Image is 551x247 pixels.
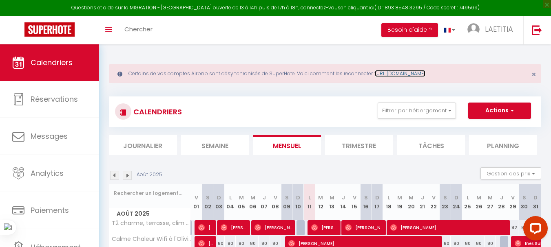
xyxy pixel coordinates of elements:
span: [PERSON_NAME] [390,220,508,235]
img: Super Booking [24,22,75,37]
abbr: D [217,194,221,201]
a: en cliquant ici [341,4,374,11]
li: Planning [469,135,537,155]
abbr: D [533,194,538,201]
span: Analytics [31,168,64,178]
li: Semaine [181,135,249,155]
span: [PERSON_NAME] [254,220,292,235]
span: [PERSON_NAME] [311,220,338,235]
th: 12 [315,184,326,220]
p: Août 2025 [137,171,162,179]
div: 82 [507,220,519,235]
th: 16 [360,184,372,220]
th: 29 [507,184,519,220]
th: 14 [338,184,349,220]
th: 03 [213,184,225,220]
abbr: V [511,194,515,201]
abbr: S [285,194,289,201]
a: [URL][DOMAIN_NAME] [375,70,425,77]
th: 31 [530,184,541,220]
span: Messages [31,131,68,141]
abbr: L [308,194,311,201]
th: 09 [281,184,292,220]
a: Chercher [118,16,159,44]
th: 15 [349,184,361,220]
th: 05 [236,184,247,220]
abbr: J [342,194,345,201]
abbr: L [467,194,469,201]
button: Close [531,71,536,78]
abbr: V [274,194,277,201]
span: [PERSON_NAME] [345,220,383,235]
abbr: V [353,194,356,201]
span: Paiements [31,205,69,215]
h3: CALENDRIERS [131,103,182,121]
a: ... LAETITIA [461,16,523,44]
abbr: M [239,194,244,201]
span: Calendriers [31,57,73,68]
th: 06 [247,184,259,220]
abbr: V [432,194,436,201]
span: T2 charme, terrasse, clim aux portes de [GEOGRAPHIC_DATA] [111,220,192,226]
abbr: L [229,194,232,201]
th: 07 [259,184,270,220]
abbr: D [375,194,379,201]
iframe: LiveChat chat widget [517,213,551,247]
input: Rechercher un logement... [114,186,186,201]
th: 27 [485,184,496,220]
button: Besoin d'aide ? [381,23,438,37]
abbr: S [206,194,210,201]
span: × [531,69,536,79]
span: [PERSON_NAME] [221,220,247,235]
th: 10 [292,184,304,220]
abbr: M [476,194,481,201]
li: Trimestre [325,135,393,155]
abbr: D [296,194,300,201]
th: 23 [439,184,451,220]
span: Août 2025 [109,208,190,220]
abbr: V [195,194,198,201]
th: 11 [304,184,315,220]
th: 22 [428,184,440,220]
abbr: S [364,194,368,201]
button: Gestion des prix [480,167,541,179]
abbr: J [500,194,503,201]
abbr: J [263,194,266,201]
img: logout [532,25,542,35]
th: 17 [372,184,383,220]
li: Journalier [109,135,177,155]
img: ... [467,23,480,35]
abbr: J [421,194,424,201]
button: Actions [468,103,531,119]
th: 25 [462,184,474,220]
th: 01 [191,184,202,220]
abbr: M [318,194,323,201]
th: 18 [383,184,394,220]
abbr: M [488,194,493,201]
th: 08 [270,184,281,220]
span: Chercher [124,25,153,33]
abbr: M [409,194,414,201]
li: Mensuel [253,135,321,155]
th: 21 [417,184,428,220]
th: 20 [405,184,417,220]
th: 26 [473,184,485,220]
div: Certains de vos comptes Airbnb sont désynchronisés de SuperHote. Voici comment les reconnecter : [109,64,541,83]
th: 13 [326,184,338,220]
th: 28 [496,184,507,220]
span: [PERSON_NAME] [198,220,213,235]
th: 04 [225,184,236,220]
th: 30 [518,184,530,220]
abbr: L [387,194,390,201]
button: Filtrer par hébergement [378,103,456,119]
abbr: M [330,194,334,201]
span: LAETITIA [485,24,513,34]
abbr: M [250,194,255,201]
span: Calme Chaleur Wifi à l'Olivier [111,236,192,242]
span: Réservations [31,94,78,104]
abbr: D [454,194,458,201]
th: 24 [451,184,462,220]
abbr: M [397,194,402,201]
th: 02 [202,184,213,220]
